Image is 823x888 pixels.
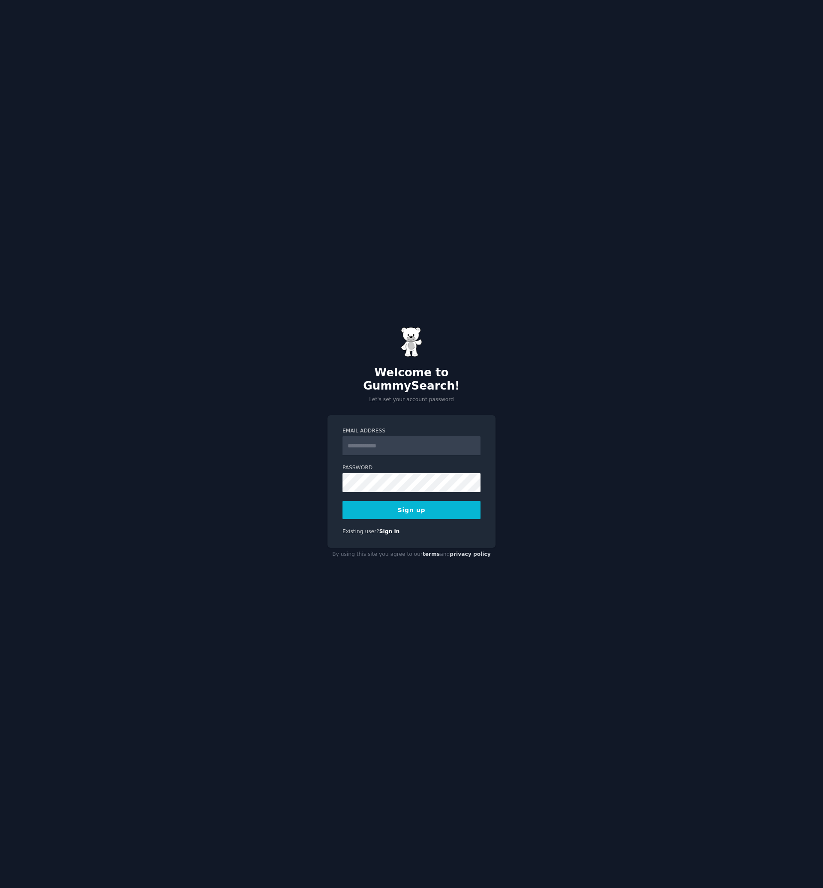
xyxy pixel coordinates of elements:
label: Password [342,464,481,472]
img: Gummy Bear [401,327,422,357]
button: Sign up [342,501,481,519]
a: terms [423,551,440,557]
label: Email Address [342,427,481,435]
h2: Welcome to GummySearch! [327,366,496,393]
div: By using this site you agree to our and [327,548,496,561]
a: Sign in [379,528,400,534]
p: Let's set your account password [327,396,496,404]
span: Existing user? [342,528,379,534]
a: privacy policy [450,551,491,557]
